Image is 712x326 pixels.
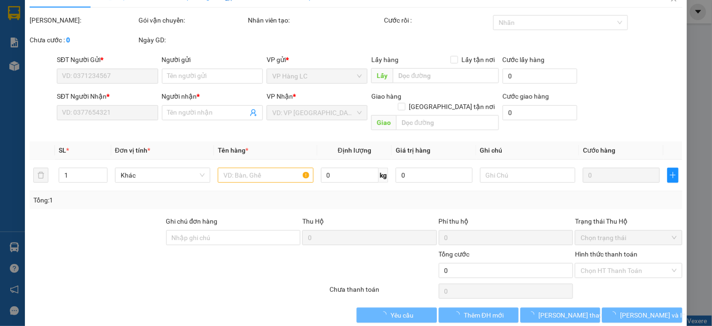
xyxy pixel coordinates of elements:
span: loading [610,311,620,318]
span: Giá trị hàng [396,147,430,154]
div: [PERSON_NAME]: [30,15,137,25]
div: VP gửi [267,54,367,65]
div: Nhân viên tạo: [248,15,383,25]
span: SL [59,147,66,154]
label: Hình thức thanh toán [575,250,637,258]
input: Dọc đường [397,115,499,130]
span: Thu Hộ [302,217,324,225]
div: Chưa thanh toán [329,284,437,301]
input: Ghi chú đơn hàng [166,230,301,245]
span: Giao hàng [372,93,402,100]
span: Giao [372,115,397,130]
div: Người gửi [162,54,263,65]
button: [PERSON_NAME] và In [603,308,682,323]
div: Cước rồi : [384,15,491,25]
span: [PERSON_NAME] và In [620,310,686,320]
div: Phí thu hộ [439,216,574,230]
div: Ngày GD: [139,35,246,45]
button: plus [667,168,679,183]
div: Trạng thái Thu Hộ [575,216,682,226]
label: Cước lấy hàng [503,56,545,63]
div: Chưa cước : [30,35,137,45]
span: VP Nhận [267,93,293,100]
button: Yêu cầu [357,308,437,323]
span: kg [379,168,388,183]
label: Ghi chú đơn hàng [166,217,218,225]
span: Chọn trạng thái [581,231,676,245]
div: SĐT Người Gửi [57,54,158,65]
input: 0 [583,168,660,183]
div: Người nhận [162,91,263,101]
input: Ghi Chú [480,168,575,183]
span: Lấy tận nơi [458,54,499,65]
span: Cước hàng [583,147,615,154]
span: user-add [250,109,257,116]
span: [PERSON_NAME] thay đổi [538,310,613,320]
span: Lấy hàng [372,56,399,63]
button: [PERSON_NAME] thay đổi [521,308,600,323]
input: VD: Bàn, Ghế [218,168,313,183]
span: Lấy [372,68,393,83]
div: SĐT Người Nhận [57,91,158,101]
span: VP Hàng LC [272,69,362,83]
button: Thêm ĐH mới [439,308,519,323]
input: Cước giao hàng [503,105,578,120]
span: Tổng cước [439,250,470,258]
span: loading [453,311,464,318]
span: Yêu cầu [390,310,413,320]
span: [GEOGRAPHIC_DATA] tận nơi [406,101,499,112]
span: loading [528,311,538,318]
input: Dọc đường [393,68,499,83]
button: delete [33,168,48,183]
span: Thêm ĐH mới [464,310,504,320]
div: Gói vận chuyển: [139,15,246,25]
label: Cước giao hàng [503,93,549,100]
span: loading [380,311,390,318]
input: Cước lấy hàng [503,69,578,84]
span: Tên hàng [218,147,248,154]
span: Đơn vị tính [115,147,150,154]
b: 0 [66,36,70,44]
span: Định lượng [338,147,371,154]
th: Ghi chú [476,141,579,160]
div: Tổng: 1 [33,195,276,205]
span: Khác [121,168,205,182]
span: plus [668,171,678,179]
